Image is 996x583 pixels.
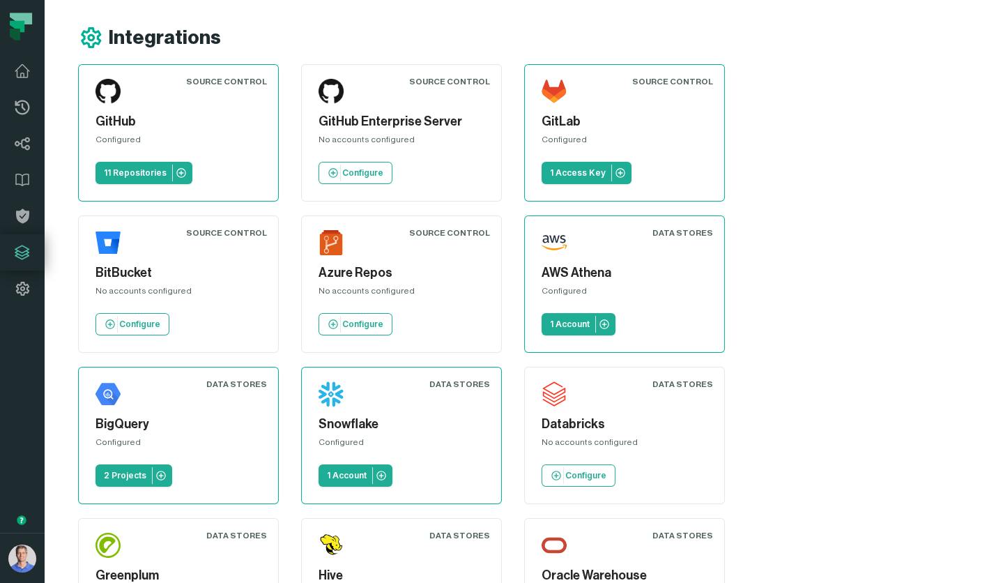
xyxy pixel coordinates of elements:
[542,162,631,184] a: 1 Access Key
[319,134,484,151] div: No accounts configured
[342,167,383,179] p: Configure
[550,319,590,330] p: 1 Account
[542,112,707,131] h5: GitLab
[550,167,606,179] p: 1 Access Key
[109,26,221,50] h1: Integrations
[342,319,383,330] p: Configure
[542,415,707,434] h5: Databricks
[542,313,615,335] a: 1 Account
[95,230,121,255] img: BitBucket
[319,285,484,302] div: No accounts configured
[542,381,567,407] img: Databricks
[95,415,261,434] h5: BigQuery
[206,379,267,390] div: Data Stores
[319,313,392,335] a: Configure
[95,437,261,453] div: Configured
[542,79,567,104] img: GitLab
[542,464,615,487] a: Configure
[429,530,490,541] div: Data Stores
[104,167,167,179] p: 11 Repositories
[319,381,344,407] img: Snowflake
[95,112,261,131] h5: GitHub
[652,379,713,390] div: Data Stores
[542,264,707,282] h5: AWS Athena
[565,470,606,481] p: Configure
[95,533,121,558] img: Greenplum
[95,79,121,104] img: GitHub
[319,415,484,434] h5: Snowflake
[95,464,172,487] a: 2 Projects
[542,285,707,302] div: Configured
[95,162,192,184] a: 11 Repositories
[15,514,28,527] div: Tooltip anchor
[327,470,367,481] p: 1 Account
[409,76,490,87] div: Source Control
[542,533,567,558] img: Oracle Warehouse
[95,264,261,282] h5: BitBucket
[429,379,490,390] div: Data Stores
[542,230,567,255] img: AWS Athena
[319,230,344,255] img: Azure Repos
[542,437,707,453] div: No accounts configured
[632,76,713,87] div: Source Control
[319,79,344,104] img: GitHub Enterprise Server
[652,227,713,238] div: Data Stores
[652,530,713,541] div: Data Stores
[8,545,36,573] img: avatar of Barak Forgoun
[319,112,484,131] h5: GitHub Enterprise Server
[206,530,267,541] div: Data Stores
[119,319,160,330] p: Configure
[409,227,490,238] div: Source Control
[319,264,484,282] h5: Azure Repos
[319,464,392,487] a: 1 Account
[95,285,261,302] div: No accounts configured
[95,313,169,335] a: Configure
[95,381,121,407] img: BigQuery
[319,533,344,558] img: Hive
[186,76,267,87] div: Source Control
[319,437,484,453] div: Configured
[186,227,267,238] div: Source Control
[319,162,392,184] a: Configure
[104,470,146,481] p: 2 Projects
[542,134,707,151] div: Configured
[95,134,261,151] div: Configured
